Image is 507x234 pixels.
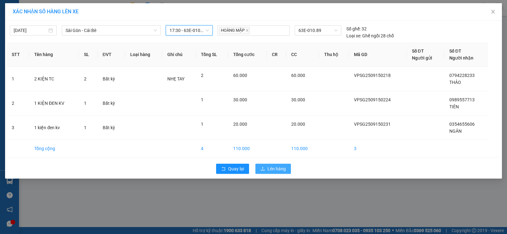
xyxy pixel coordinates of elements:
[449,129,462,134] span: NGÂN
[228,165,244,172] span: Quay lại
[29,42,79,67] th: Tên hàng
[7,42,29,67] th: STT
[153,28,157,32] span: down
[449,104,459,109] span: TIÊN
[260,167,265,172] span: upload
[354,97,391,102] span: VPSG2509150224
[201,97,203,102] span: 1
[66,26,157,35] span: Sài Gòn - Cái Bè
[221,167,226,172] span: rollback
[233,97,247,102] span: 30.000
[233,73,247,78] span: 60.000
[162,42,196,67] th: Ghi chú
[449,97,475,102] span: 0989557713
[412,48,424,54] span: Số ĐT
[98,116,125,140] td: Bất kỳ
[228,140,267,157] td: 110.000
[29,116,79,140] td: 1 kiện đen kv
[125,42,162,67] th: Loại hàng
[449,122,475,127] span: 0354655606
[354,122,391,127] span: VPSG2509150231
[7,91,29,116] td: 2
[346,25,361,32] span: Số ghế:
[98,67,125,91] td: Bất kỳ
[286,140,319,157] td: 110.000
[354,73,391,78] span: VPSG2509150218
[346,32,394,39] div: Ghế ngồi 28 chỗ
[84,76,87,81] span: 2
[201,73,203,78] span: 2
[286,42,319,67] th: CC
[29,140,79,157] td: Tổng cộng
[349,42,407,67] th: Mã GD
[449,55,473,60] span: Người nhận
[7,116,29,140] td: 3
[84,101,87,106] span: 1
[14,27,47,34] input: 15/09/2025
[79,42,98,67] th: SL
[291,122,305,127] span: 20.000
[484,3,502,21] button: Close
[98,91,125,116] td: Bất kỳ
[298,26,337,35] span: 63E-010.89
[319,42,349,67] th: Thu hộ
[412,55,432,60] span: Người gửi
[167,76,184,81] span: NHẸ TAY
[196,140,228,157] td: 4
[201,122,203,127] span: 1
[29,67,79,91] td: 2 KIỆN TC
[7,67,29,91] td: 1
[346,32,361,39] span: Loại xe:
[233,122,247,127] span: 20.000
[346,25,367,32] div: 32
[267,42,286,67] th: CR
[349,140,407,157] td: 3
[196,42,228,67] th: Tổng SL
[291,73,305,78] span: 60.000
[255,164,291,174] button: uploadLên hàng
[84,125,87,130] span: 1
[216,164,249,174] button: rollbackQuay lại
[491,9,496,14] span: close
[219,27,250,34] span: HOÀNG MẬP
[449,48,461,54] span: Số ĐT
[29,91,79,116] td: 1 KIỆN ĐEN KV
[170,26,209,35] span: 17:30 - 63E-010.89
[267,165,286,172] span: Lên hàng
[449,80,461,85] span: THẢO
[98,42,125,67] th: ĐVT
[449,73,475,78] span: 0794228233
[13,9,79,15] span: XÁC NHẬN SỐ HÀNG LÊN XE
[246,29,249,32] span: close
[291,97,305,102] span: 30.000
[228,42,267,67] th: Tổng cước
